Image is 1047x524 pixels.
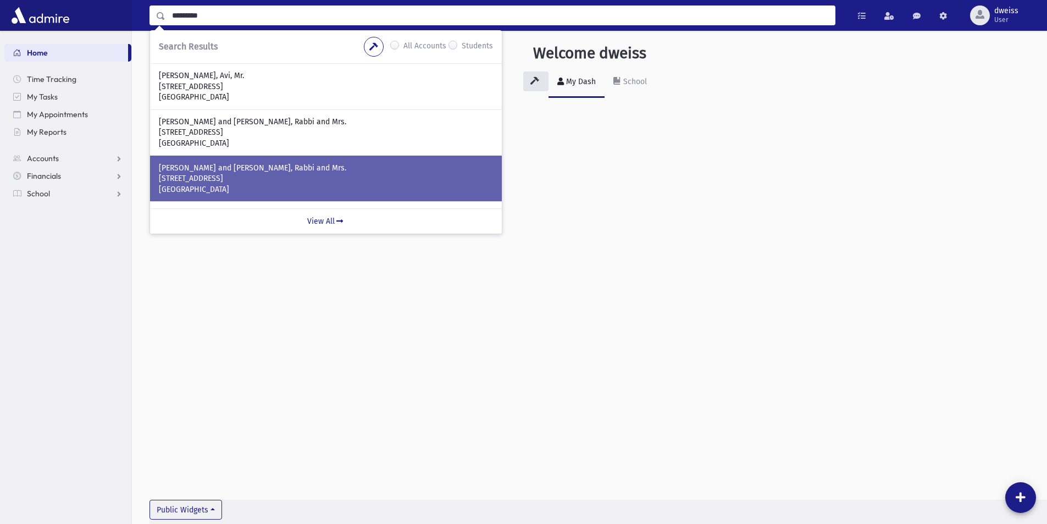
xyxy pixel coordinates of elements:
label: Students [462,40,493,53]
span: Search Results [159,41,218,52]
span: Time Tracking [27,74,76,84]
p: [STREET_ADDRESS] [159,81,493,92]
span: Home [27,48,48,58]
input: Search [165,5,835,25]
div: School [621,77,647,86]
button: Public Widgets [149,500,222,520]
p: [STREET_ADDRESS] [159,173,493,184]
a: My Reports [4,123,131,141]
a: School [605,67,656,98]
span: Financials [27,171,61,181]
p: [PERSON_NAME] and [PERSON_NAME], Rabbi and Mrs. [159,163,493,174]
span: My Reports [27,127,67,137]
p: [GEOGRAPHIC_DATA] [159,138,493,149]
a: View All [150,208,502,234]
p: [GEOGRAPHIC_DATA] [159,92,493,103]
p: [STREET_ADDRESS] [159,127,493,138]
span: User [994,15,1018,24]
h3: Welcome dweiss [533,44,646,63]
a: My Appointments [4,106,131,123]
a: School [4,185,131,202]
label: All Accounts [403,40,446,53]
span: My Tasks [27,92,58,102]
p: [GEOGRAPHIC_DATA] [159,184,493,195]
img: AdmirePro [9,4,72,26]
a: Home [4,44,128,62]
div: My Dash [564,77,596,86]
span: My Appointments [27,109,88,119]
a: Time Tracking [4,70,131,88]
a: My Tasks [4,88,131,106]
p: [PERSON_NAME] and [PERSON_NAME], Rabbi and Mrs. [159,117,493,128]
a: Accounts [4,150,131,167]
span: Accounts [27,153,59,163]
a: My Dash [549,67,605,98]
p: [PERSON_NAME], Avi, Mr. [159,70,493,81]
span: dweiss [994,7,1018,15]
a: Financials [4,167,131,185]
span: School [27,189,50,198]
